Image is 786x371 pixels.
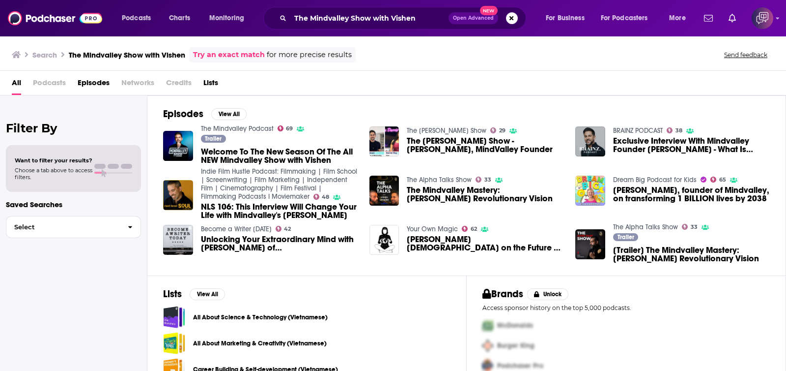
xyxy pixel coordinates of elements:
[613,137,770,154] a: Exclusive Interview With Mindvalley Founder Vishen Lakhiani - What Is Vishen’s 6-Phase Meditation...
[613,246,770,263] span: [Trailer] The Mindvalley Mastery: [PERSON_NAME] Revolutionary Vision
[407,235,563,252] span: [PERSON_NAME][DEMOGRAPHIC_DATA] on the Future of Advanced Education with Mindvalley + Embodying t...
[497,362,543,370] span: Podchaser Pro
[163,131,193,161] img: Welcome To The New Season Of The All NEW Mindvalley Show with Vishen
[169,11,190,25] span: Charts
[201,124,274,133] a: The Mindvalley Podcast
[482,288,523,300] h2: Brands
[201,148,358,164] a: Welcome To The New Season Of The All NEW Mindvalley Show with Vishen
[613,186,770,203] span: [PERSON_NAME], founder of Mindvalley, on transforming 1 BILLION lives by 2038
[201,167,357,201] a: Indie Film Hustle Podcast: Filmmaking | Film School | Screenwriting | Film Marketing | Independen...
[284,227,291,231] span: 42
[163,288,182,300] h2: Lists
[6,121,141,135] h2: Filter By
[369,225,399,255] a: Vishen Lakhiani on the Future of Advanced Education with Mindvalley + Embodying the Buddha and th...
[539,10,597,26] button: open menu
[613,176,697,184] a: Dream Big Podcast for Kids
[667,127,682,133] a: 38
[6,200,141,209] p: Saved Searches
[613,186,770,203] a: Vishen Lakhiani, founder of Mindvalley, on transforming 1 BILLION lives by 2038
[575,126,605,156] img: Exclusive Interview With Mindvalley Founder Vishen Lakhiani - What Is Vishen’s 6-Phase Meditation...
[613,126,663,135] a: BRAINZ PODCAST
[462,226,477,232] a: 62
[453,16,494,21] span: Open Advanced
[575,176,605,206] img: Vishen Lakhiani, founder of Mindvalley, on transforming 1 BILLION lives by 2038
[669,11,686,25] span: More
[8,9,102,28] img: Podchaser - Follow, Share and Rate Podcasts
[407,186,563,203] a: The Mindvalley Mastery: Vishen Lakhiani's Revolutionary Vision
[407,126,486,135] a: The Darriel Roy Show
[166,75,192,95] span: Credits
[721,51,770,59] button: Send feedback
[209,11,244,25] span: Monitoring
[575,229,605,259] img: [Trailer] The Mindvalley Mastery: Vishen Lakhiani's Revolutionary Vision
[15,167,92,181] span: Choose a tab above to access filters.
[290,10,449,26] input: Search podcasts, credits, & more...
[407,137,563,154] span: The [PERSON_NAME] Show - [PERSON_NAME], MindValley Founder
[15,157,92,164] span: Want to filter your results?
[6,216,141,238] button: Select
[499,128,505,133] span: 29
[662,10,698,26] button: open menu
[490,127,505,133] a: 29
[675,128,682,133] span: 38
[482,304,770,311] p: Access sponsor history on the top 5,000 podcasts.
[211,108,247,120] button: View All
[691,225,698,229] span: 33
[618,234,634,240] span: Trailer
[527,288,569,300] button: Unlock
[163,108,247,120] a: EpisodesView All
[163,180,193,210] img: NLS 106: This Interview Will Change Your Life with Mindvalley's Vishen Lakhiani
[700,10,717,27] a: Show notifications dropdown
[193,49,265,61] a: Try an exact match
[601,11,648,25] span: For Podcasters
[6,224,120,230] span: Select
[202,10,257,26] button: open menu
[752,7,773,29] button: Show profile menu
[407,137,563,154] a: The Darriel Roy Show - Vishen Lakhiani, MindValley Founder
[449,12,498,24] button: Open AdvancedNew
[407,176,472,184] a: The Alpha Talks Show
[203,75,218,95] a: Lists
[322,195,329,199] span: 48
[201,203,358,219] span: NLS 106: This Interview Will Change Your Life with Mindvalley's [PERSON_NAME]
[478,336,497,356] img: Second Pro Logo
[163,332,185,354] a: All About Marketing & Creativity (Vietnamese)
[471,227,477,231] span: 62
[278,125,293,131] a: 69
[613,223,678,231] a: The Alpha Talks Show
[719,178,726,182] span: 65
[273,7,535,30] div: Search podcasts, credits, & more...
[193,338,327,349] a: All About Marketing & Creativity (Vietnamese)
[752,7,773,29] img: User Profile
[163,306,185,328] span: All About Science & Technology (Vietnamese)
[121,75,154,95] span: Networks
[313,194,330,200] a: 48
[190,288,225,300] button: View All
[267,49,352,61] span: for more precise results
[163,288,225,300] a: ListsView All
[286,126,293,131] span: 69
[725,10,740,27] a: Show notifications dropdown
[205,136,222,142] span: Trailer
[476,177,491,183] a: 33
[480,6,498,15] span: New
[163,225,193,255] img: Unlocking Your Extraordinary Mind with Vishen Lakhiani of Mindvalley
[497,321,533,330] span: McDonalds
[122,11,151,25] span: Podcasts
[369,126,399,156] img: The Darriel Roy Show - Vishen Lakhiani, MindValley Founder
[33,75,66,95] span: Podcasts
[369,176,399,206] a: The Mindvalley Mastery: Vishen Lakhiani's Revolutionary Vision
[69,50,185,60] h3: The Mindvalley Show with Vishen
[201,235,358,252] a: Unlocking Your Extraordinary Mind with Vishen Lakhiani of Mindvalley
[78,75,110,95] a: Episodes
[546,11,585,25] span: For Business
